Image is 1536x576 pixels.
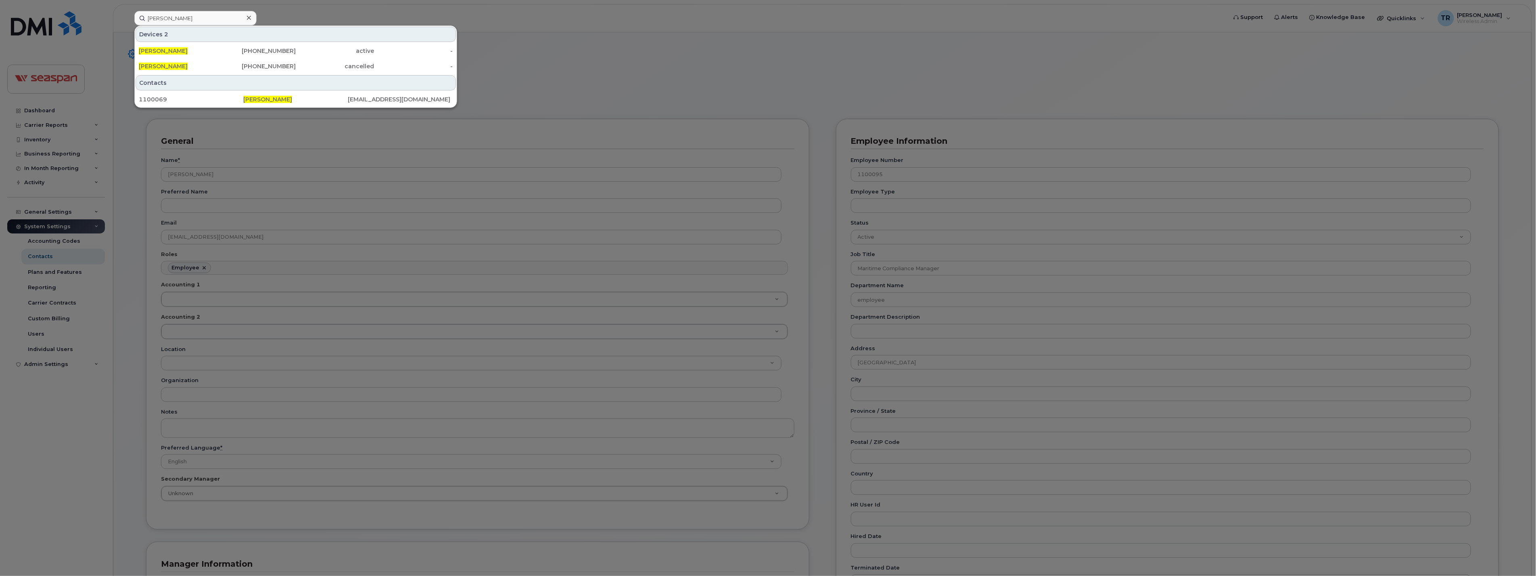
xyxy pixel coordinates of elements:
[348,95,453,103] div: [EMAIL_ADDRESS][DOMAIN_NAME]
[136,27,456,42] div: Devices
[136,59,456,74] a: [PERSON_NAME][PHONE_NUMBER]cancelled-
[139,95,243,103] div: 1100069
[243,96,292,103] span: [PERSON_NAME]
[164,30,168,38] span: 2
[296,62,374,70] div: cancelled
[136,92,456,107] a: 1100069[PERSON_NAME][EMAIL_ADDRESS][DOMAIN_NAME]
[136,44,456,58] a: [PERSON_NAME][PHONE_NUMBER]active-
[217,62,296,70] div: [PHONE_NUMBER]
[139,47,188,55] span: [PERSON_NAME]
[217,47,296,55] div: [PHONE_NUMBER]
[296,47,374,55] div: active
[374,62,453,70] div: -
[374,47,453,55] div: -
[136,75,456,90] div: Contacts
[139,63,188,70] span: [PERSON_NAME]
